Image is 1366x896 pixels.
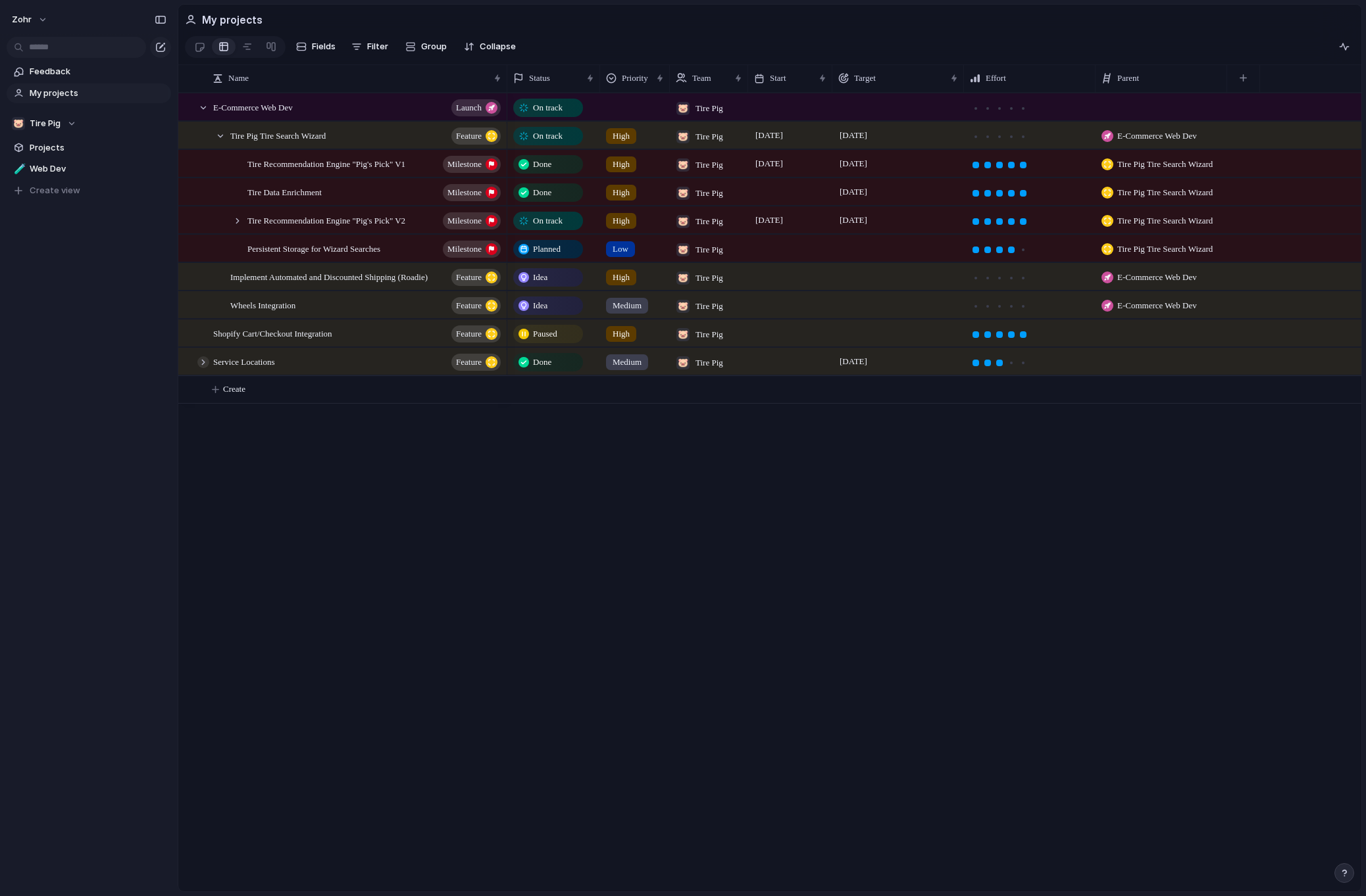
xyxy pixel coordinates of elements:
[367,40,388,53] span: Filter
[447,155,482,174] span: Milestone
[1117,243,1213,256] span: Tire Pig Tire Search Wizard
[456,325,482,343] span: Feature
[692,72,711,85] span: Team
[213,99,293,114] span: E-Commerce Web Dev
[30,162,166,176] span: Web Dev
[696,243,723,256] span: Tire Pig
[247,212,405,227] span: Tire Recommendation Engine "Pig's Pick" V2
[456,296,482,315] span: Feature
[312,40,336,53] span: Fields
[676,356,690,369] div: 🐷
[613,299,642,312] span: Medium
[836,354,871,369] span: [DATE]
[30,184,80,197] span: Create view
[399,36,453,57] button: Group
[613,356,642,369] span: Medium
[613,186,630,199] span: High
[676,102,690,115] div: 🐷
[443,241,501,258] button: Milestone
[613,243,628,256] span: Low
[30,87,166,100] span: My projects
[213,325,332,341] span: Shopify Cart/Checkout Integration
[696,215,723,228] span: Tire Pig
[459,36,521,57] button: Collapse
[421,40,447,53] span: Group
[291,36,341,57] button: Fields
[7,138,171,158] a: Projects
[7,181,171,200] button: Create view
[676,243,690,256] div: 🐷
[533,243,561,256] span: Planned
[986,72,1006,85] span: Effort
[770,72,786,85] span: Start
[696,130,723,143] span: Tire Pig
[529,72,550,85] span: Status
[613,130,630,143] span: High
[533,101,563,114] span: On track
[447,183,482,202] span: Milestone
[451,128,501,145] button: Feature
[247,156,405,171] span: Tire Recommendation Engine "Pig's Pick" V1
[247,184,322,199] span: Tire Data Enrichment
[696,102,723,115] span: Tire Pig
[696,356,723,369] span: Tire Pig
[613,214,630,227] span: High
[676,215,690,228] div: 🐷
[230,297,295,312] span: Wheels Integration
[1117,299,1197,312] span: E-Commerce Web Dev
[456,353,482,371] span: Feature
[443,156,501,173] button: Milestone
[613,271,630,284] span: High
[533,214,563,227] span: On track
[6,9,55,30] button: zohr
[7,83,171,103] a: My projects
[447,240,482,258] span: Milestone
[230,128,326,143] span: Tire Pig Tire Search Wizard
[1117,158,1213,171] span: Tire Pig Tire Search Wizard
[676,130,690,143] div: 🐷
[7,62,171,82] a: Feedback
[451,297,501,314] button: Feature
[451,269,501,286] button: Feature
[696,328,723,341] span: Tire Pig
[202,12,263,28] h2: My projects
[533,130,563,143] span: On track
[533,299,547,312] span: Idea
[1117,214,1213,227] span: Tire Pig Tire Search Wizard
[533,158,551,171] span: Done
[30,141,166,154] span: Projects
[451,325,501,342] button: Feature
[676,158,690,172] div: 🐷
[696,187,723,200] span: Tire Pig
[443,212,501,229] button: Milestone
[752,128,786,143] span: [DATE]
[247,241,380,256] span: Persistent Storage for Wizard Searches
[696,158,723,172] span: Tire Pig
[613,158,630,171] span: High
[696,271,723,285] span: Tire Pig
[676,187,690,200] div: 🐷
[443,184,501,201] button: Milestone
[752,156,786,172] span: [DATE]
[30,117,61,130] span: Tire Pig
[12,162,25,176] button: 🧪
[230,269,428,284] span: Implement Automated and Discounted Shipping (Roadie)
[7,159,171,179] a: 🧪Web Dev
[676,300,690,313] div: 🐷
[1117,186,1213,199] span: Tire Pig Tire Search Wizard
[836,128,871,143] span: [DATE]
[213,354,275,369] span: Service Locations
[1117,72,1139,85] span: Parent
[451,99,501,116] button: launch
[30,65,166,78] span: Feedback
[223,383,245,396] span: Create
[533,327,557,341] span: Paused
[12,13,32,26] span: zohr
[1117,130,1197,143] span: E-Commerce Web Dev
[533,356,551,369] span: Done
[533,271,547,284] span: Idea
[480,40,516,53] span: Collapse
[533,186,551,199] span: Done
[12,117,25,130] div: 🐷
